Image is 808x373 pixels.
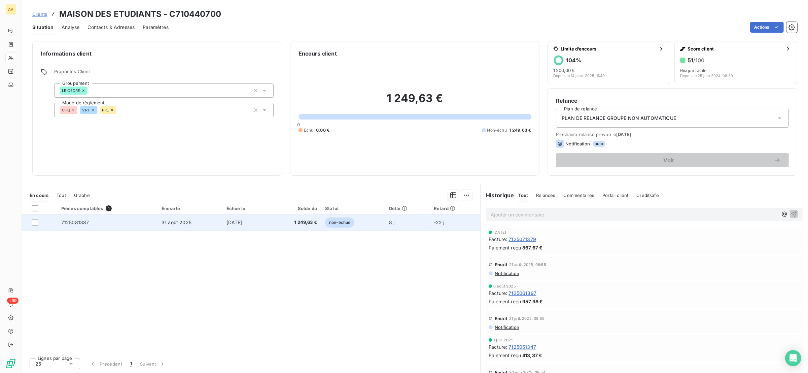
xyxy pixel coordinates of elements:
[508,290,536,297] span: 7125061397
[688,57,704,64] h6: 51
[298,49,337,58] h6: Encours client
[564,193,595,198] span: Commentaires
[62,24,79,31] span: Analyse
[74,193,90,198] span: Graphe
[162,206,218,211] div: Émise le
[489,290,507,297] span: Facture :
[62,108,70,112] span: CHQ
[434,219,445,225] span: -22 j
[273,219,317,226] span: 1 249,63 €
[116,107,121,113] input: Ajouter une valeur
[593,141,605,147] span: auto
[487,127,507,133] span: Non-échu
[508,343,536,350] span: 7125051347
[5,4,16,15] div: AA
[102,108,109,112] span: PRL
[298,92,531,112] h2: 1 249,63 €
[87,24,135,31] span: Contacts & Adresses
[522,352,542,359] span: 413,37 €
[553,68,575,73] span: 1 200,00 €
[561,46,656,52] span: Limite d’encours
[636,193,659,198] span: Creditsafe
[562,115,676,122] span: PLAN DE RELANCE GROUPE NON AUTOMATIQUE
[32,24,54,31] span: Situation
[693,57,704,64] span: /100
[509,316,544,320] span: 21 juil. 2025, 08:55
[57,193,66,198] span: Tout
[565,141,590,146] span: Notification
[518,193,528,198] span: Tout
[126,357,136,371] button: 1
[162,219,191,225] span: 31 août 2025
[32,11,47,18] a: Clients
[489,352,521,359] span: Paiement reçu
[87,88,93,94] input: Ajouter une valeur
[493,338,514,342] span: 1 juil. 2025
[489,298,521,305] span: Paiement reçu
[61,219,89,225] span: 7125081387
[556,97,789,105] h6: Relance
[680,68,707,73] span: Risque faible
[564,158,774,163] span: Voir
[41,49,274,58] h6: Informations client
[481,191,514,199] h6: Historique
[61,205,153,211] div: Pièces comptables
[510,127,531,133] span: 1 249,63 €
[130,361,132,367] span: 1
[143,24,169,31] span: Paramètres
[509,263,546,267] span: 21 août 2025, 08:55
[522,298,543,305] span: 957,98 €
[688,46,783,52] span: Score client
[136,357,170,371] button: Suivant
[273,206,317,211] div: Solde dû
[495,262,507,267] span: Email
[556,132,789,137] span: Prochaine relance prévue le
[493,284,516,288] span: 6 août 2025
[304,127,314,133] span: Échu
[494,271,519,276] span: Notification
[616,132,631,137] span: [DATE]
[325,217,354,228] span: non-échue
[316,127,329,133] span: 0,00 €
[556,153,789,167] button: Voir
[495,316,507,321] span: Email
[389,219,394,225] span: 8 j
[226,206,265,211] div: Échue le
[54,69,274,78] span: Propriétés Client
[30,193,48,198] span: En cours
[494,325,519,330] span: Notification
[434,206,476,211] div: Retard
[389,206,426,211] div: Délai
[35,361,41,367] span: 25
[59,8,221,20] h3: MAISON DES ETUDIANTS - C710440700
[85,357,126,371] button: Précédent
[785,350,801,366] div: Open Intercom Messenger
[680,74,733,78] span: Depuis le 25 juin 2024, 08:39
[750,22,784,33] button: Actions
[7,298,19,304] span: +99
[522,244,542,251] span: 867,67 €
[548,41,670,84] button: Limite d’encours104%1 200,00 €Depuis le 14 janv. 2025, 11:49
[536,193,555,198] span: Relances
[566,57,581,64] h6: 104 %
[106,205,112,211] span: 1
[489,244,521,251] span: Paiement reçu
[489,236,507,243] span: Facture :
[493,230,506,234] span: [DATE]
[297,122,300,127] span: 0
[674,41,797,84] button: Score client51/100Risque faibleDepuis le 25 juin 2024, 08:39
[226,219,242,225] span: [DATE]
[325,206,381,211] div: Statut
[5,358,16,369] img: Logo LeanPay
[508,236,536,243] span: 7125071379
[489,343,507,350] span: Facture :
[602,193,628,198] span: Portail client
[82,108,90,112] span: VRT
[62,89,80,93] span: LE CEDRE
